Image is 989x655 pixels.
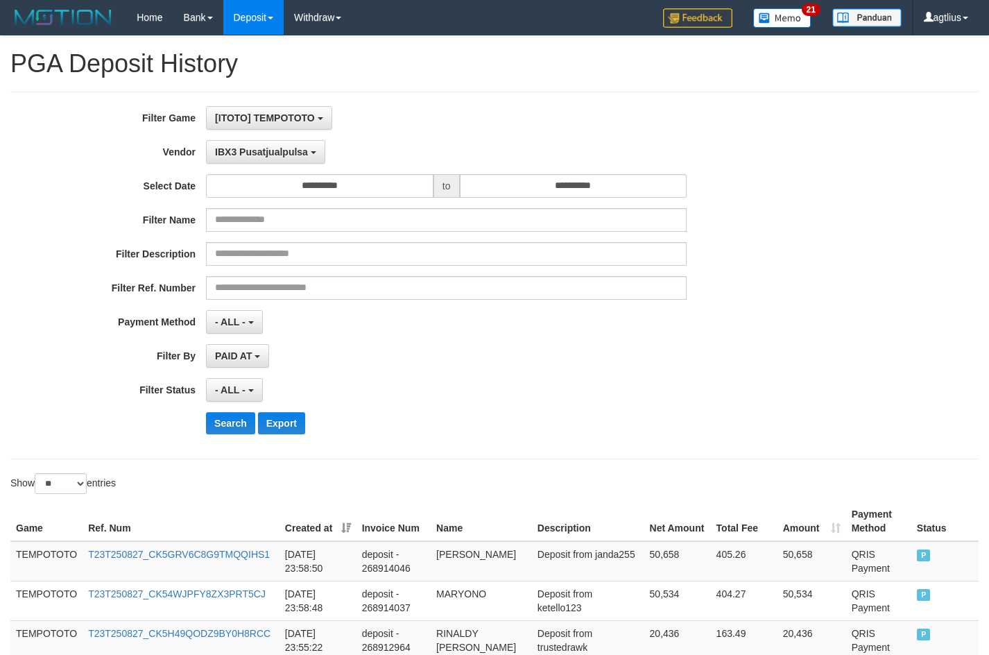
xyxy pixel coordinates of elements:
[279,581,356,620] td: [DATE] 23:58:48
[532,541,644,581] td: Deposit from janda255
[10,581,83,620] td: TEMPOTOTO
[846,502,911,541] th: Payment Method
[356,502,431,541] th: Invoice Num
[846,541,911,581] td: QRIS Payment
[356,541,431,581] td: deposit - 268914046
[917,589,931,601] span: PAID
[215,384,246,395] span: - ALL -
[431,541,532,581] td: [PERSON_NAME]
[433,174,460,198] span: to
[215,350,252,361] span: PAID AT
[206,344,269,368] button: PAID AT
[83,502,279,541] th: Ref. Num
[846,581,911,620] td: QRIS Payment
[431,581,532,620] td: MARYONO
[206,140,325,164] button: IBX3 Pusatjualpulsa
[917,550,931,561] span: PAID
[279,541,356,581] td: [DATE] 23:58:50
[88,588,266,599] a: T23T250827_CK54WJPFY8ZX3PRT5CJ
[532,502,644,541] th: Description
[356,581,431,620] td: deposit - 268914037
[206,412,255,434] button: Search
[10,473,116,494] label: Show entries
[258,412,305,434] button: Export
[777,581,846,620] td: 50,534
[215,112,315,124] span: [ITOTO] TEMPOTOTO
[911,502,979,541] th: Status
[206,310,262,334] button: - ALL -
[206,106,332,130] button: [ITOTO] TEMPOTOTO
[777,502,846,541] th: Amount: activate to sort column ascending
[88,628,270,639] a: T23T250827_CK5H49QODZ9BY0H8RCC
[753,8,811,28] img: Button%20Memo.svg
[215,146,308,158] span: IBX3 Pusatjualpulsa
[10,50,979,78] h1: PGA Deposit History
[711,541,777,581] td: 405.26
[431,502,532,541] th: Name
[644,541,711,581] td: 50,658
[917,629,931,640] span: PAID
[532,581,644,620] td: Deposit from ketello123
[711,581,777,620] td: 404.27
[88,549,270,560] a: T23T250827_CK5GRV6C8G9TMQQIHS1
[777,541,846,581] td: 50,658
[206,378,262,402] button: - ALL -
[644,581,711,620] td: 50,534
[832,8,902,27] img: panduan.png
[644,502,711,541] th: Net Amount
[279,502,356,541] th: Created at: activate to sort column ascending
[10,541,83,581] td: TEMPOTOTO
[10,7,116,28] img: MOTION_logo.png
[711,502,777,541] th: Total Fee
[35,473,87,494] select: Showentries
[663,8,732,28] img: Feedback.jpg
[10,502,83,541] th: Game
[215,316,246,327] span: - ALL -
[802,3,820,16] span: 21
